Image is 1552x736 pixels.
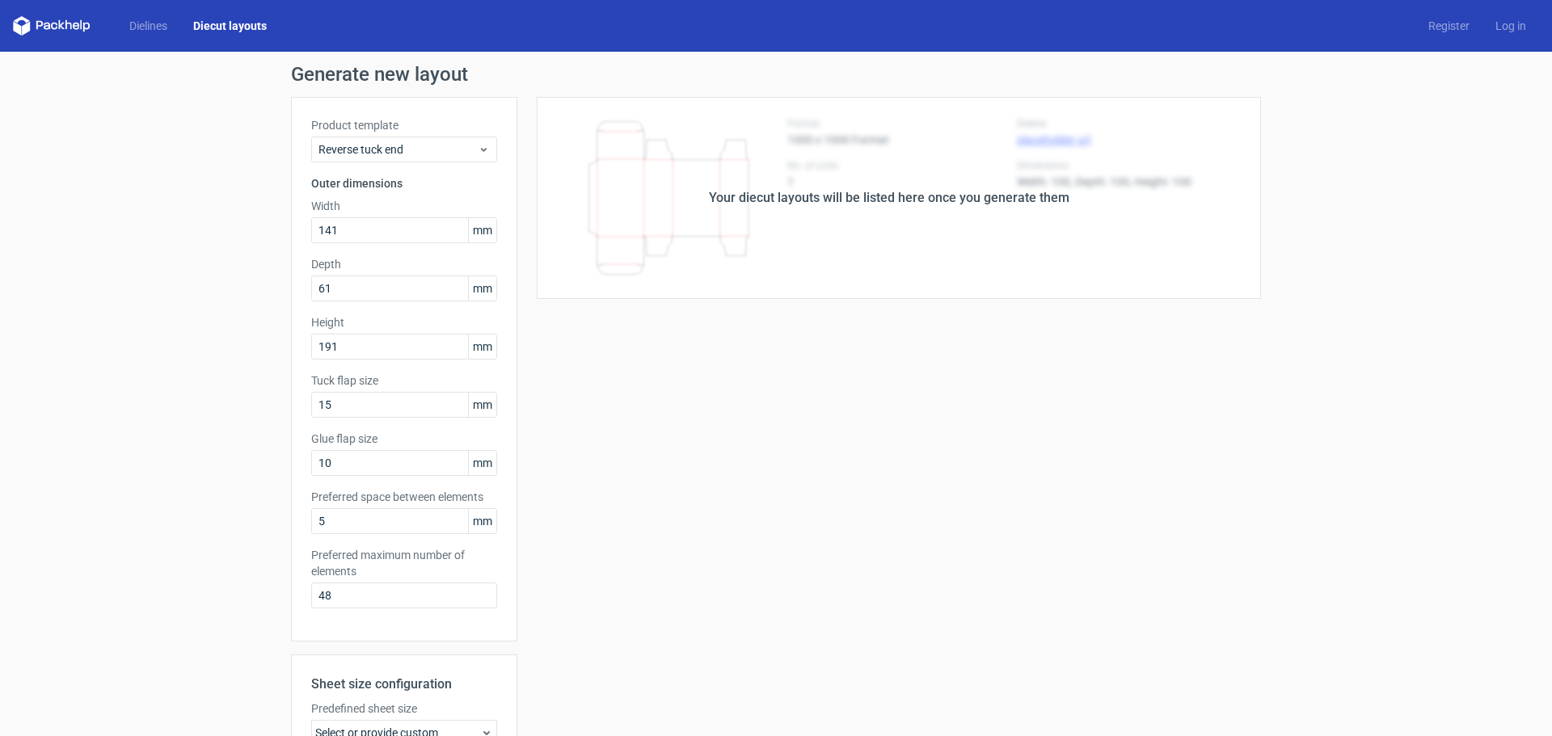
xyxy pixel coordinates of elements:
[468,276,496,301] span: mm
[468,509,496,533] span: mm
[468,451,496,475] span: mm
[318,141,478,158] span: Reverse tuck end
[468,218,496,242] span: mm
[709,188,1069,208] div: Your diecut layouts will be listed here once you generate them
[311,700,497,717] label: Predefined sheet size
[1415,18,1482,34] a: Register
[180,18,280,34] a: Diecut layouts
[311,198,497,214] label: Width
[311,117,497,133] label: Product template
[1482,18,1539,34] a: Log in
[311,314,497,330] label: Height
[311,547,497,579] label: Preferred maximum number of elements
[291,65,1261,84] h1: Generate new layout
[311,175,497,191] h3: Outer dimensions
[311,256,497,272] label: Depth
[311,489,497,505] label: Preferred space between elements
[311,431,497,447] label: Glue flap size
[311,675,497,694] h2: Sheet size configuration
[468,393,496,417] span: mm
[311,372,497,389] label: Tuck flap size
[468,334,496,359] span: mm
[116,18,180,34] a: Dielines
